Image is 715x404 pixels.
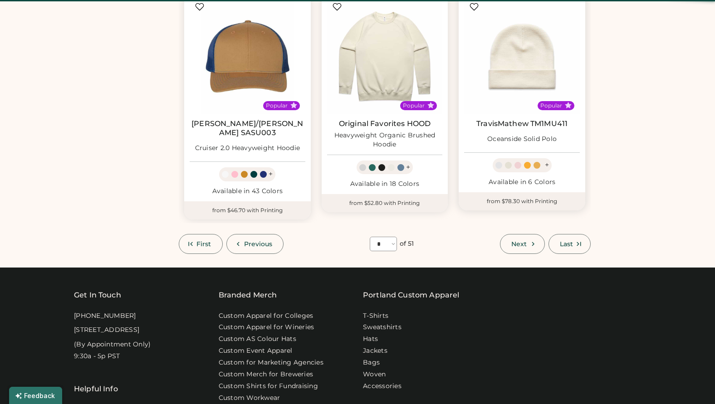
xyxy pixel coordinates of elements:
button: Last [548,234,591,254]
span: Previous [244,241,273,247]
a: Accessories [363,382,402,391]
div: + [406,162,410,172]
span: First [196,241,211,247]
a: Woven [363,370,386,379]
a: Bags [363,358,380,367]
a: Custom Apparel for Wineries [219,323,314,332]
button: Previous [226,234,284,254]
div: Oceanside Solid Polo [487,135,557,144]
div: Available in 43 Colors [190,187,305,196]
button: Popular Style [565,102,572,109]
div: Popular [540,102,562,109]
div: Cruiser 2.0 Heavyweight Hoodie [195,144,300,153]
a: Original Favorites HOOD [339,119,431,128]
a: [PERSON_NAME]/[PERSON_NAME] SASU003 [190,119,305,137]
div: Available in 18 Colors [327,180,443,189]
a: Custom Merch for Breweries [219,370,313,379]
div: + [545,160,549,170]
a: Hats [363,335,378,344]
a: TravisMathew TM1MU411 [476,119,568,128]
a: Custom Apparel for Colleges [219,312,313,321]
div: Branded Merch [219,290,277,301]
a: Portland Custom Apparel [363,290,459,301]
button: Popular Style [427,102,434,109]
a: Custom Workwear [219,394,280,403]
div: Helpful Info [74,384,118,394]
span: Next [511,241,527,247]
span: Last [560,241,573,247]
a: Custom Shirts for Fundraising [219,382,318,391]
div: of 51 [400,239,414,248]
div: Popular [403,102,425,109]
a: T-Shirts [363,312,388,321]
a: Custom Event Apparel [219,346,293,355]
a: Custom AS Colour Hats [219,335,296,344]
div: Popular [266,102,288,109]
button: First [179,234,223,254]
a: Custom for Marketing Agencies [219,358,323,367]
div: 9:30a - 5p PST [74,352,120,361]
div: from $52.80 with Printing [322,194,448,212]
div: Heavyweight Organic Brushed Hoodie [327,131,443,149]
div: Available in 6 Colors [464,178,580,187]
div: from $46.70 with Printing [184,201,311,219]
div: Get In Touch [74,290,121,301]
div: (By Appointment Only) [74,340,151,349]
a: Sweatshirts [363,323,402,332]
div: + [269,169,273,179]
div: from $78.30 with Printing [459,192,585,210]
div: [PHONE_NUMBER] [74,312,136,321]
div: [STREET_ADDRESS] [74,326,139,335]
button: Next [500,234,544,254]
button: Popular Style [290,102,297,109]
a: Jackets [363,346,387,355]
